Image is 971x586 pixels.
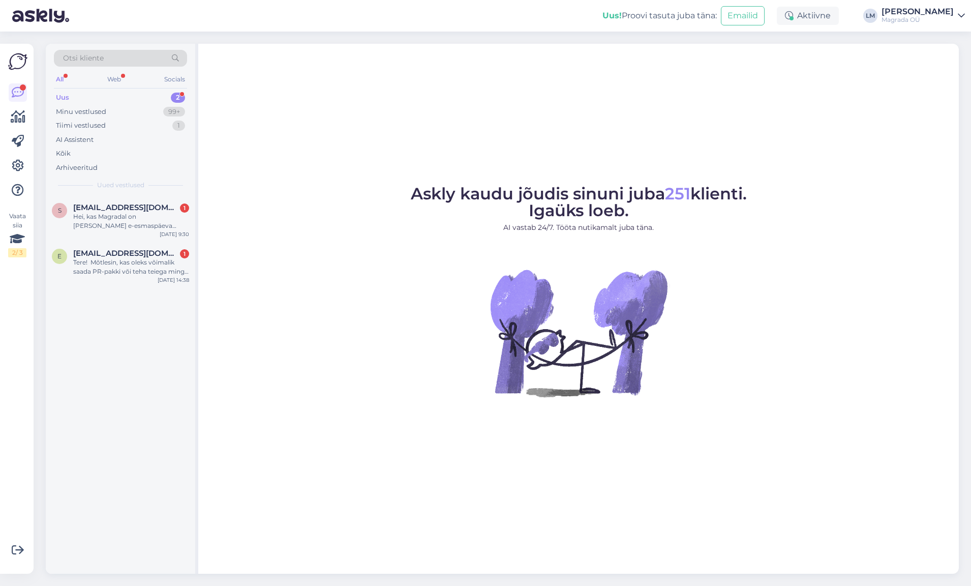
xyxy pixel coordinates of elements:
[8,248,26,257] div: 2 / 3
[602,11,622,20] b: Uus!
[58,207,62,214] span: s
[56,149,71,159] div: Kõik
[56,93,69,103] div: Uus
[882,16,954,24] div: Magrada OÜ
[73,258,189,276] div: Tere! Mõtlesin, kas oleks võimalik saada PR-pakki või teha teiega mingi minikoostööd. [PERSON_NAM...
[73,212,189,230] div: Hei, kas Magradal on [PERSON_NAME] e-esmaspäeva raames sooduskoodi?
[411,222,747,233] p: AI vastab 24/7. Tööta nutikamalt juba täna.
[162,73,187,86] div: Socials
[411,184,747,220] span: Askly kaudu jõudis sinuni juba klienti. Igaüks loeb.
[180,203,189,213] div: 1
[721,6,765,25] button: Emailid
[180,249,189,258] div: 1
[777,7,839,25] div: Aktiivne
[487,241,670,424] img: No Chat active
[57,252,62,260] span: e
[73,203,179,212] span: stella.loite@gmail.com
[56,135,94,145] div: AI Assistent
[63,53,104,64] span: Otsi kliente
[602,10,717,22] div: Proovi tasuta juba täna:
[56,107,106,117] div: Minu vestlused
[882,8,954,16] div: [PERSON_NAME]
[56,121,106,131] div: Tiimi vestlused
[54,73,66,86] div: All
[56,163,98,173] div: Arhiveeritud
[163,107,185,117] div: 99+
[158,276,189,284] div: [DATE] 14:38
[8,52,27,71] img: Askly Logo
[172,121,185,131] div: 1
[8,212,26,257] div: Vaata siia
[665,184,690,203] span: 251
[105,73,123,86] div: Web
[73,249,179,258] span: emmalysiim7@gmail.com
[171,93,185,103] div: 2
[882,8,965,24] a: [PERSON_NAME]Magrada OÜ
[97,181,144,190] span: Uued vestlused
[160,230,189,238] div: [DATE] 9:30
[863,9,877,23] div: LM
